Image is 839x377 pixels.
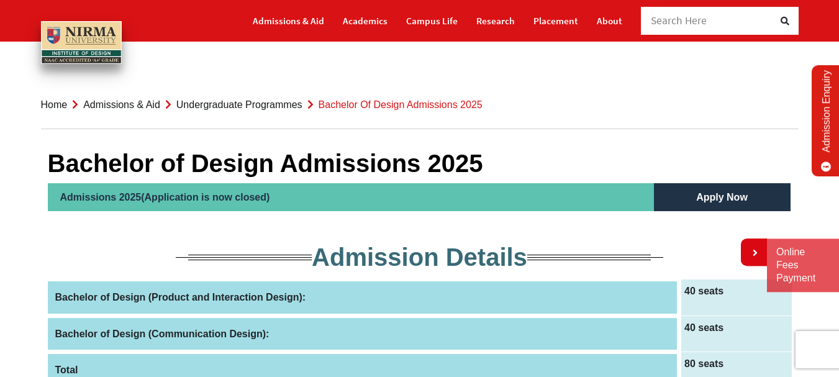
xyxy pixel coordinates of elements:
[176,99,302,110] a: Undergraduate Programmes
[48,148,792,178] h1: Bachelor of Design Admissions 2025
[48,183,654,211] h2: Admissions 2025(Application is now closed)
[651,14,707,27] span: Search Here
[312,243,527,271] span: Admission Details
[406,10,458,32] a: Campus Life
[48,316,679,352] th: Bachelor of Design (Communication Design):
[654,183,791,211] h5: Apply Now
[476,10,515,32] a: Research
[679,279,792,316] td: 40 seats
[41,21,122,64] img: main_logo
[41,99,68,110] a: Home
[319,99,483,110] span: Bachelor of Design Admissions 2025
[48,279,679,316] th: Bachelor of Design (Product and Interaction Design):
[679,316,792,352] td: 40 seats
[343,10,388,32] a: Academics
[83,99,160,110] a: Admissions & Aid
[253,10,324,32] a: Admissions & Aid
[533,10,578,32] a: Placement
[41,81,799,129] nav: breadcrumb
[597,10,622,32] a: About
[776,246,830,284] a: Online Fees Payment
